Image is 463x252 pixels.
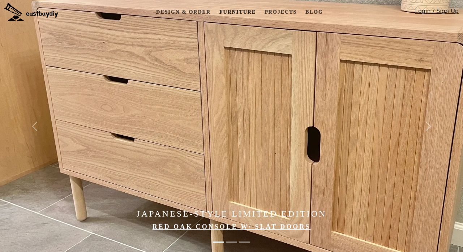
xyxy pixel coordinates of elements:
[262,5,300,19] a: Projects
[153,223,311,230] a: Red Oak Console w/ Slat Doors
[4,3,58,21] img: eastbaydiy
[226,238,237,246] button: Made in the Bay Area
[239,238,250,246] button: Elevate Your Home with Handcrafted Japanese-Style Furniture
[415,7,459,19] a: Login / Sign Up
[153,5,214,19] a: Design & Order
[217,5,259,19] a: Furniture
[69,209,394,219] h4: Japanese-Style Limited Edition
[303,5,326,19] a: Blog
[213,238,224,246] button: Japanese-Style Limited Edition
